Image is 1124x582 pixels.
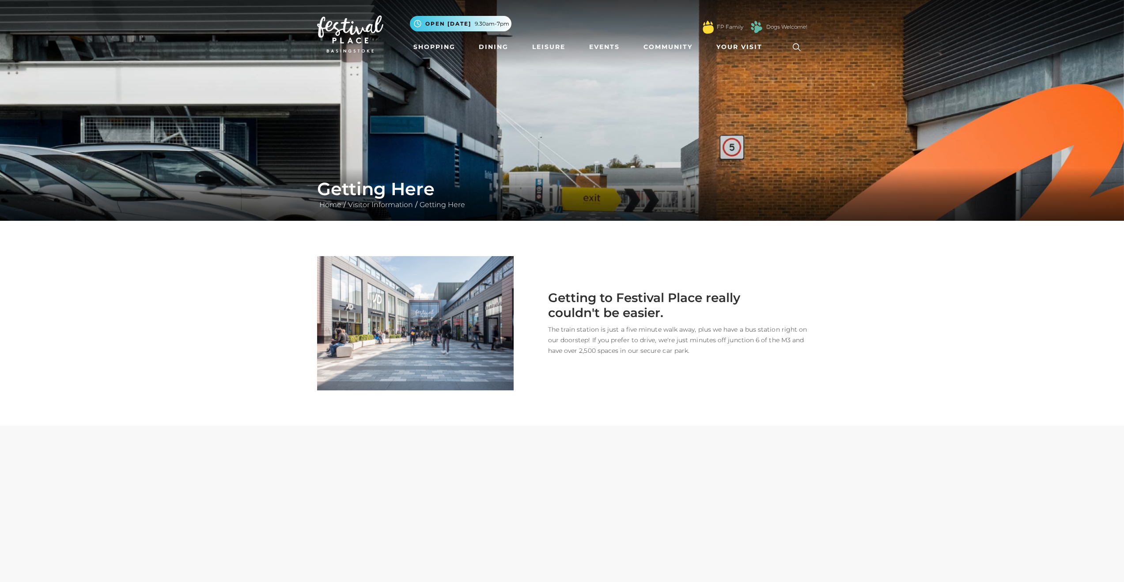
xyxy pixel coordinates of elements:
[475,20,509,28] span: 9.30am-7pm
[475,39,512,55] a: Dining
[410,16,511,31] button: Open [DATE] 9.30am-7pm
[346,200,415,209] a: Visitor Information
[317,15,383,53] img: Festival Place Logo
[716,42,762,52] span: Your Visit
[317,178,807,200] h1: Getting Here
[527,291,748,320] h2: Getting to Festival Place really couldn't be easier.
[317,200,344,209] a: Home
[529,39,569,55] a: Leisure
[425,20,471,28] span: Open [DATE]
[417,200,467,209] a: Getting Here
[640,39,696,55] a: Community
[586,39,623,55] a: Events
[713,39,770,55] a: Your Visit
[410,39,459,55] a: Shopping
[766,23,807,31] a: Dogs Welcome!
[717,23,743,31] a: FP Family
[527,324,807,356] p: The train station is just a five minute walk away, plus we have a bus station right on our doorst...
[310,178,814,210] div: / /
